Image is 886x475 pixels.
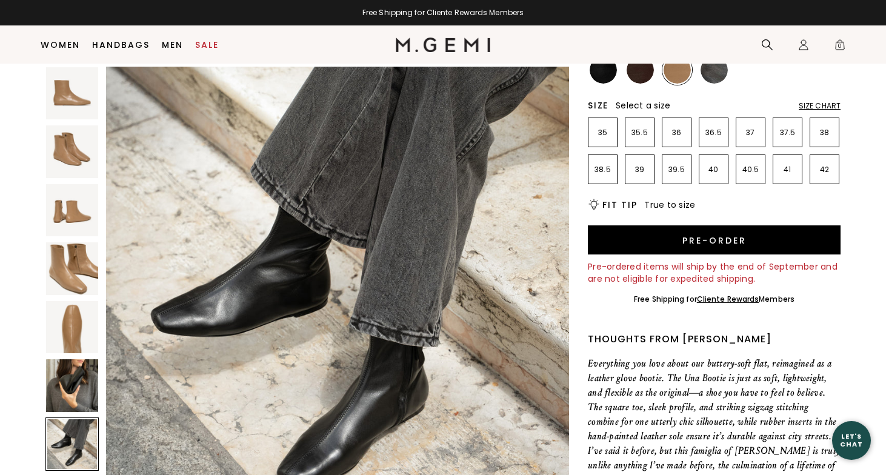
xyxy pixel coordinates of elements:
img: The Una Bootie [46,301,98,353]
p: 38 [810,128,839,138]
div: Free Shipping for Members [634,294,794,304]
div: Let's Chat [832,433,871,448]
p: 39 [625,165,654,174]
h2: Size [588,101,608,110]
p: 36.5 [699,128,728,138]
img: Light Tan [664,56,691,84]
span: 0 [834,41,846,53]
p: 40.5 [736,165,765,174]
img: The Una Bootie [46,184,98,236]
p: 41 [773,165,802,174]
p: 36 [662,128,691,138]
img: The Una Bootie [46,125,98,178]
div: Thoughts from [PERSON_NAME] [588,332,841,347]
a: Cliente Rewards [697,294,759,304]
img: Chocolate [627,56,654,84]
a: Women [41,40,80,50]
span: True to size [644,199,695,211]
img: M.Gemi [396,38,491,52]
img: Black [590,56,617,84]
a: Handbags [92,40,150,50]
p: 39.5 [662,165,691,174]
p: 35.5 [625,128,654,138]
div: Size Chart [799,101,841,111]
h2: Fit Tip [602,200,637,210]
p: 38.5 [588,165,617,174]
img: Gunmetal [701,56,728,84]
p: 40 [699,165,728,174]
span: Select a size [616,99,670,111]
button: Pre-order [588,225,841,254]
p: 37 [736,128,765,138]
p: 42 [810,165,839,174]
a: Sale [195,40,219,50]
a: Men [162,40,183,50]
p: 37.5 [773,128,802,138]
img: The Una Bootie [46,242,98,294]
img: The Una Bootie [46,67,98,119]
p: 35 [588,128,617,138]
div: Pre-ordered items will ship by the end of September and are not eligible for expedited shipping. [588,261,841,285]
img: The Una Bootie [46,359,98,411]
